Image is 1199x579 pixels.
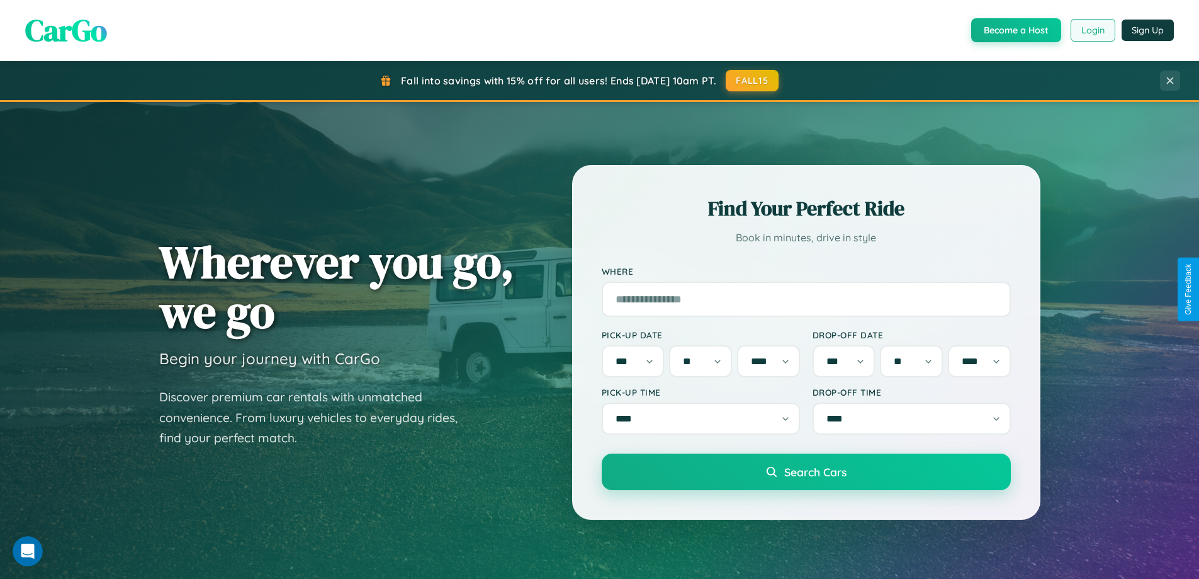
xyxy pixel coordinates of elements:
span: Fall into savings with 15% off for all users! Ends [DATE] 10am PT. [401,74,716,87]
iframe: Intercom live chat [13,536,43,566]
p: Book in minutes, drive in style [602,229,1011,247]
div: Give Feedback [1184,264,1193,315]
label: Where [602,266,1011,277]
label: Drop-off Time [813,387,1011,398]
span: CarGo [25,9,107,51]
label: Pick-up Date [602,330,800,340]
h1: Wherever you go, we go [159,237,514,336]
label: Pick-up Time [602,387,800,398]
span: Search Cars [784,465,847,479]
label: Drop-off Date [813,330,1011,340]
button: Search Cars [602,454,1011,490]
button: Sign Up [1122,20,1174,41]
h2: Find Your Perfect Ride [602,195,1011,222]
button: Login [1071,19,1115,42]
h3: Begin your journey with CarGo [159,349,380,368]
button: Become a Host [971,18,1061,42]
p: Discover premium car rentals with unmatched convenience. From luxury vehicles to everyday rides, ... [159,387,474,449]
button: FALL15 [726,70,779,91]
